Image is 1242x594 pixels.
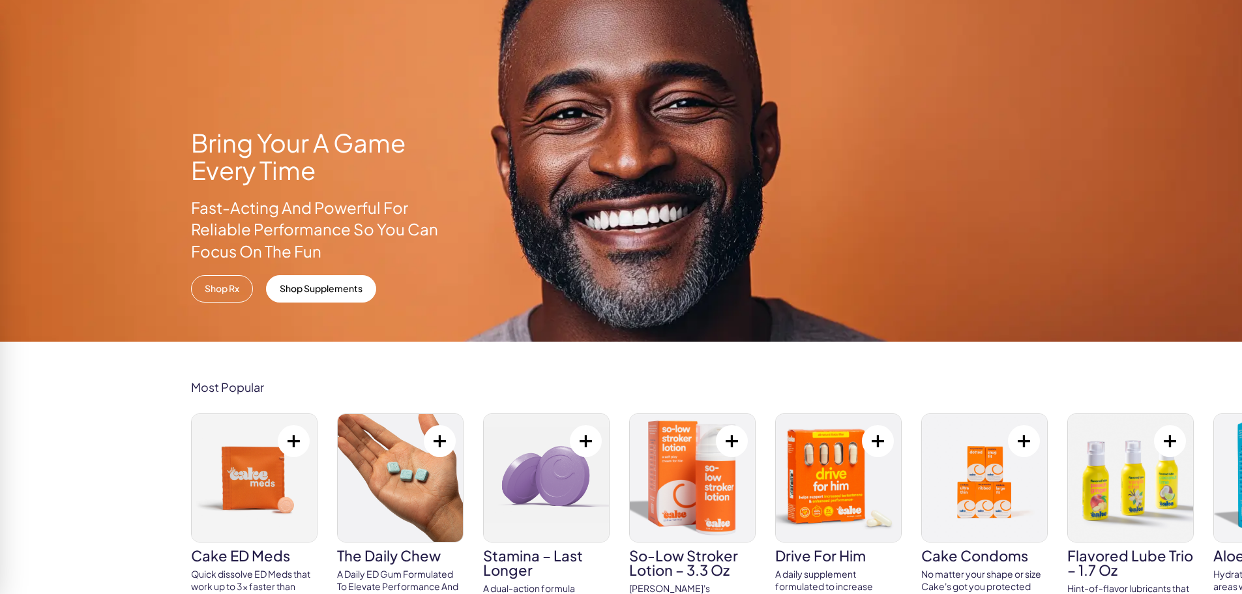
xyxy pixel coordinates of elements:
[775,548,902,563] h3: drive for him
[922,414,1047,542] img: Cake Condoms
[1067,548,1194,577] h3: Flavored Lube Trio – 1.7 oz
[921,548,1048,563] h3: Cake Condoms
[338,414,463,542] img: The Daily Chew
[192,414,317,542] img: Cake ED Meds
[337,548,464,563] h3: The Daily Chew
[776,414,901,542] img: drive for him
[630,414,755,542] img: So-Low Stroker Lotion – 3.3 oz
[484,414,609,542] img: Stamina – Last Longer
[921,568,1048,593] div: No matter your shape or size Cake's got you protected
[191,548,318,563] h3: Cake ED Meds
[483,548,610,577] h3: Stamina – Last Longer
[191,129,440,184] h1: Bring Your A Game Every Time
[191,275,253,303] a: Shop Rx
[266,275,376,303] a: Shop Supplements
[1068,414,1193,542] img: Flavored Lube Trio – 1.7 oz
[629,548,756,577] h3: So-Low Stroker Lotion – 3.3 oz
[191,197,440,263] p: Fast-Acting And Powerful For Reliable Performance So You Can Focus On The Fun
